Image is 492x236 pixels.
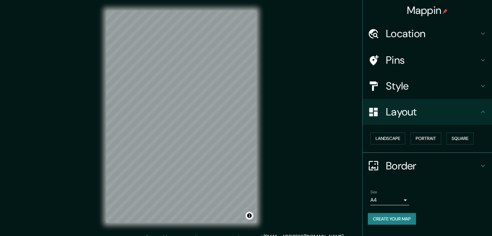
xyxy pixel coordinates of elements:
[370,133,405,145] button: Landscape
[386,27,479,40] h4: Location
[246,212,253,220] button: Toggle attribution
[443,9,448,14] img: pin-icon.png
[363,47,492,73] div: Pins
[106,10,257,223] canvas: Map
[370,189,377,195] label: Size
[363,99,492,125] div: Layout
[386,159,479,172] h4: Border
[363,21,492,47] div: Location
[434,211,485,229] iframe: Help widget launcher
[410,133,441,145] button: Portrait
[370,195,409,205] div: A4
[446,133,474,145] button: Square
[363,73,492,99] div: Style
[386,80,479,92] h4: Style
[368,213,416,225] button: Create your map
[363,153,492,179] div: Border
[386,105,479,118] h4: Layout
[407,4,448,17] h4: Mappin
[386,54,479,67] h4: Pins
